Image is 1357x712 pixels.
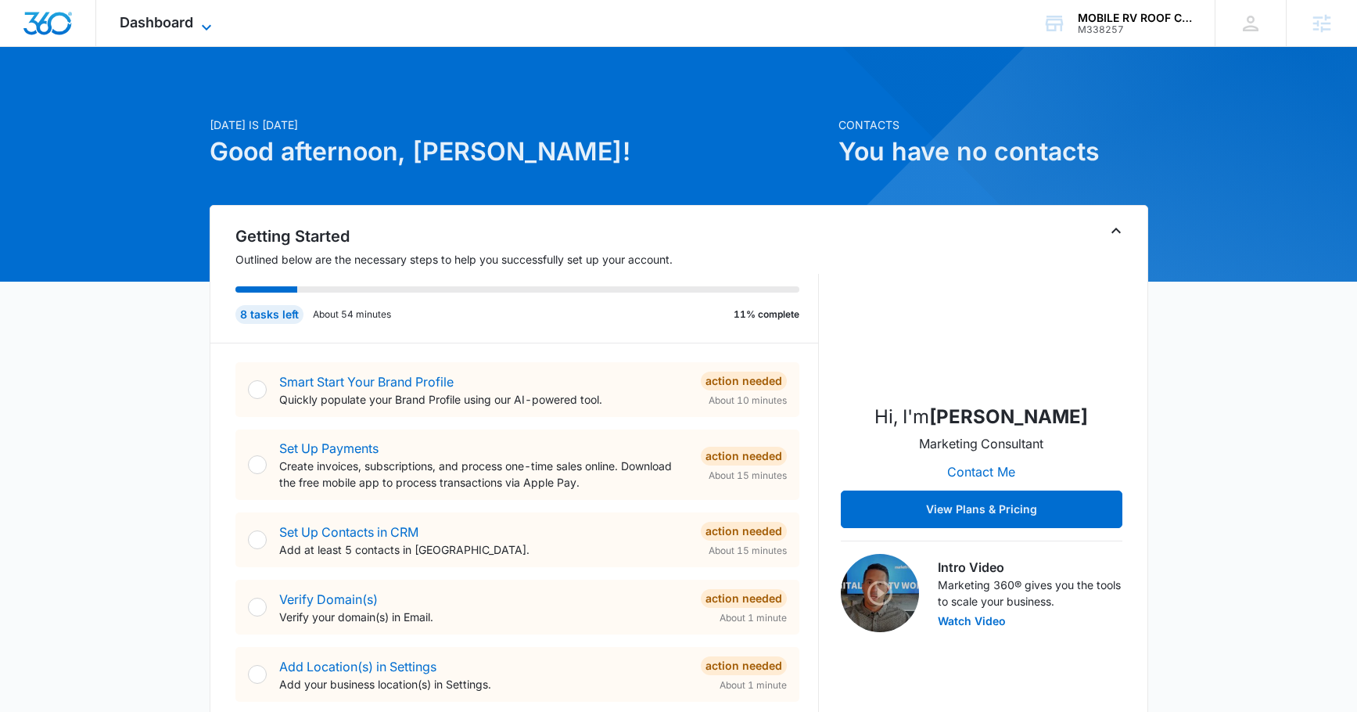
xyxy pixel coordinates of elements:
[701,656,787,675] div: Action Needed
[932,453,1031,491] button: Contact Me
[235,305,303,324] div: 8 tasks left
[903,234,1060,390] img: Jordan Savage
[720,678,787,692] span: About 1 minute
[59,92,140,102] div: Domain Overview
[938,577,1122,610] p: Marketing 360® gives you the tools to scale your business.
[734,307,799,322] p: 11% complete
[701,522,787,541] div: Action Needed
[1107,221,1125,240] button: Toggle Collapse
[313,307,391,322] p: About 54 minutes
[838,117,1148,133] p: Contacts
[44,25,77,38] div: v 4.0.25
[41,41,172,53] div: Domain: [DOMAIN_NAME]
[709,544,787,558] span: About 15 minutes
[279,391,688,408] p: Quickly populate your Brand Profile using our AI-powered tool.
[235,225,819,248] h2: Getting Started
[841,491,1122,528] button: View Plans & Pricing
[279,609,688,625] p: Verify your domain(s) in Email.
[156,91,168,103] img: tab_keywords_by_traffic_grey.svg
[279,374,454,390] a: Smart Start Your Brand Profile
[279,541,688,558] p: Add at least 5 contacts in [GEOGRAPHIC_DATA].
[874,403,1088,431] p: Hi, I'm
[1078,12,1192,24] div: account name
[120,14,193,31] span: Dashboard
[210,133,829,171] h1: Good afternoon, [PERSON_NAME]!
[235,251,819,268] p: Outlined below are the necessary steps to help you successfully set up your account.
[25,25,38,38] img: logo_orange.svg
[701,372,787,390] div: Action Needed
[838,133,1148,171] h1: You have no contacts
[279,441,379,456] a: Set Up Payments
[279,524,418,540] a: Set Up Contacts in CRM
[701,447,787,466] div: Action Needed
[1078,24,1192,35] div: account id
[919,434,1043,453] p: Marketing Consultant
[279,458,688,491] p: Create invoices, subscriptions, and process one-time sales online. Download the free mobile app t...
[42,91,55,103] img: tab_domain_overview_orange.svg
[709,394,787,408] span: About 10 minutes
[938,558,1122,577] h3: Intro Video
[279,659,436,674] a: Add Location(s) in Settings
[701,589,787,608] div: Action Needed
[279,676,688,692] p: Add your business location(s) in Settings.
[279,592,378,607] a: Verify Domain(s)
[210,117,829,133] p: [DATE] is [DATE]
[25,41,38,53] img: website_grey.svg
[720,611,787,625] span: About 1 minute
[938,616,1006,627] button: Watch Video
[929,405,1088,428] strong: [PERSON_NAME]
[841,554,919,632] img: Intro Video
[173,92,264,102] div: Keywords by Traffic
[709,469,787,483] span: About 15 minutes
